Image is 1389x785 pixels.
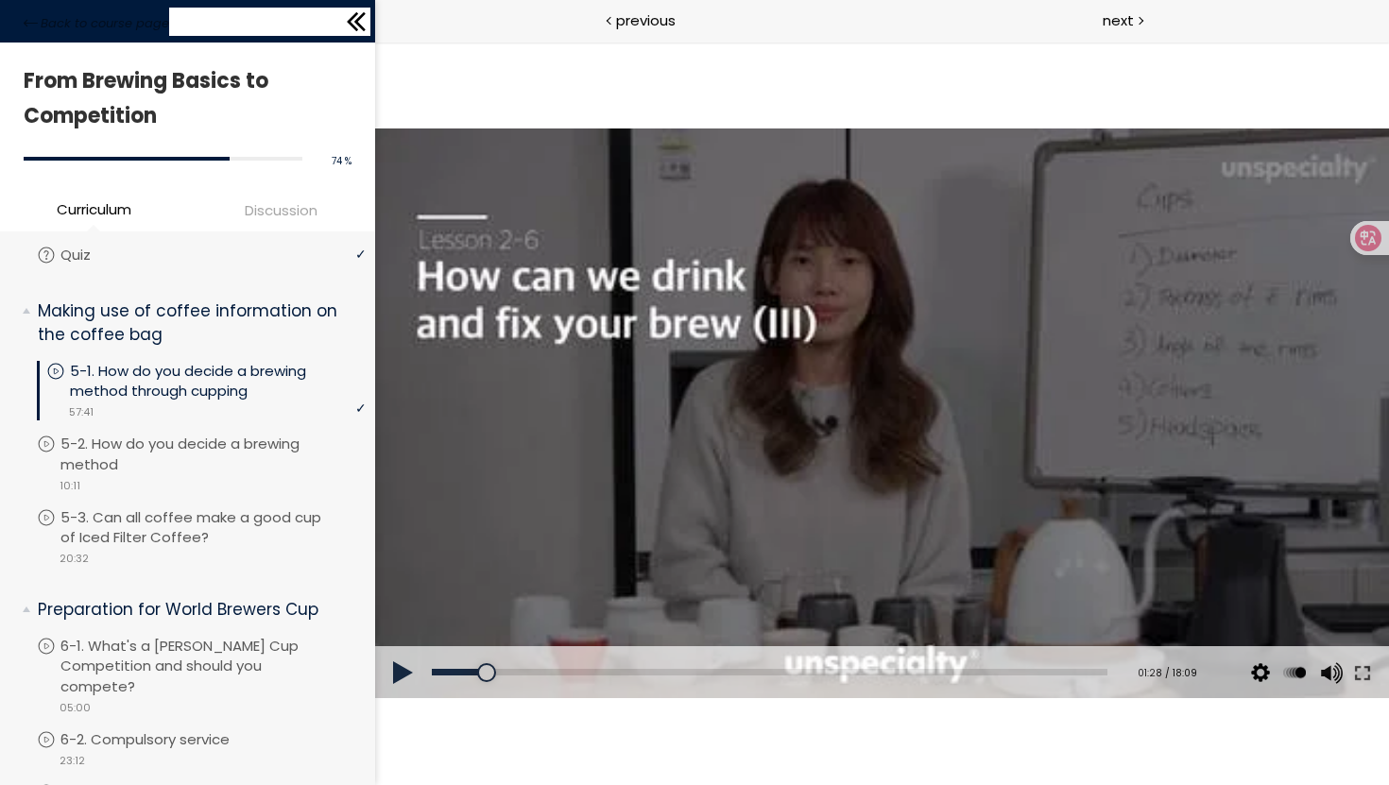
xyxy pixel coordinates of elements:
[245,199,317,221] span: Discussion
[616,9,676,31] span: previous
[38,299,352,346] p: Making use of coffee information on the coffee bag
[60,245,129,265] p: Quiz
[749,624,822,640] div: 01:28 / 18:09
[1103,9,1134,31] span: next
[60,434,366,475] p: 5-2. How do you decide a brewing method
[38,598,352,622] p: Preparation for World Brewers Cup
[57,198,131,220] span: Curriculum
[871,605,900,657] button: Video quality
[60,478,80,494] span: 10:11
[41,14,169,33] span: Back to course page
[24,14,169,33] a: Back to course page
[939,605,968,657] button: Volume
[905,605,934,657] button: Play back rate
[332,154,352,168] span: 74 %
[902,605,936,657] div: Change playback rate
[70,361,366,402] p: 5-1. How do you decide a brewing method through cupping
[69,404,94,420] span: 57:41
[24,63,342,134] h1: From Brewing Basics to Competition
